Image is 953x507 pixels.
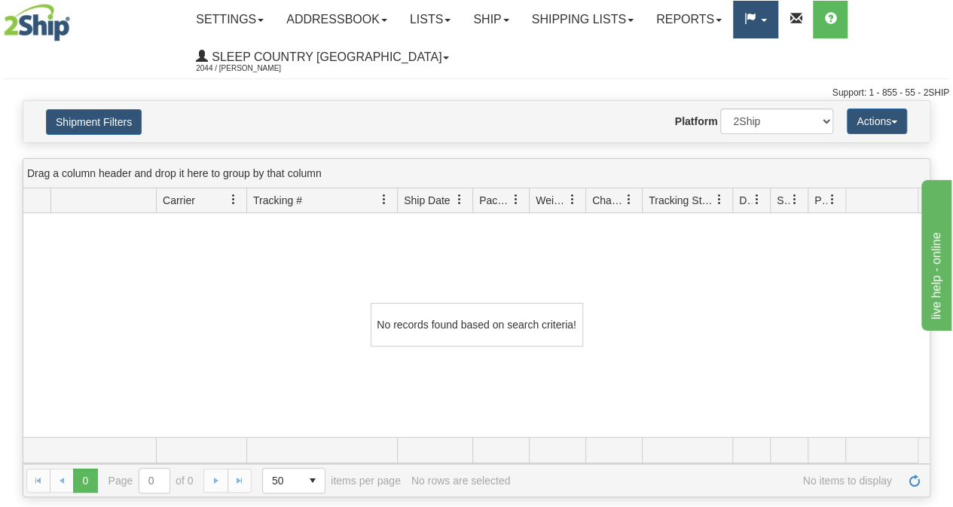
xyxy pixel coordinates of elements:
[707,187,732,212] a: Tracking Status filter column settings
[536,193,567,208] span: Weight
[503,187,529,212] a: Packages filter column settings
[592,193,624,208] span: Charge
[4,87,949,99] div: Support: 1 - 855 - 55 - 2SHIP
[462,1,520,38] a: Ship
[262,468,401,493] span: items per page
[404,193,450,208] span: Ship Date
[649,193,714,208] span: Tracking Status
[521,475,892,487] span: No items to display
[73,469,97,493] span: Page 0
[847,108,907,134] button: Actions
[739,193,752,208] span: Delivery Status
[163,193,195,208] span: Carrier
[275,1,399,38] a: Addressbook
[208,50,441,63] span: Sleep Country [GEOGRAPHIC_DATA]
[782,187,808,212] a: Shipment Issues filter column settings
[185,38,460,76] a: Sleep Country [GEOGRAPHIC_DATA] 2044 / [PERSON_NAME]
[744,187,770,212] a: Delivery Status filter column settings
[4,4,70,41] img: logo2044.jpg
[253,193,302,208] span: Tracking #
[521,1,645,38] a: Shipping lists
[23,159,930,188] div: grid grouping header
[814,193,827,208] span: Pickup Status
[918,176,951,330] iframe: chat widget
[272,473,292,488] span: 50
[301,469,325,493] span: select
[820,187,845,212] a: Pickup Status filter column settings
[675,114,718,129] label: Platform
[371,187,397,212] a: Tracking # filter column settings
[616,187,642,212] a: Charge filter column settings
[221,187,246,212] a: Carrier filter column settings
[560,187,585,212] a: Weight filter column settings
[185,1,275,38] a: Settings
[399,1,462,38] a: Lists
[777,193,790,208] span: Shipment Issues
[262,468,325,493] span: Page sizes drop down
[447,187,472,212] a: Ship Date filter column settings
[411,475,511,487] div: No rows are selected
[108,468,194,493] span: Page of 0
[645,1,733,38] a: Reports
[11,9,139,27] div: live help - online
[371,303,583,347] div: No records found based on search criteria!
[479,193,511,208] span: Packages
[903,469,927,493] a: Refresh
[46,109,142,135] button: Shipment Filters
[196,61,309,76] span: 2044 / [PERSON_NAME]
